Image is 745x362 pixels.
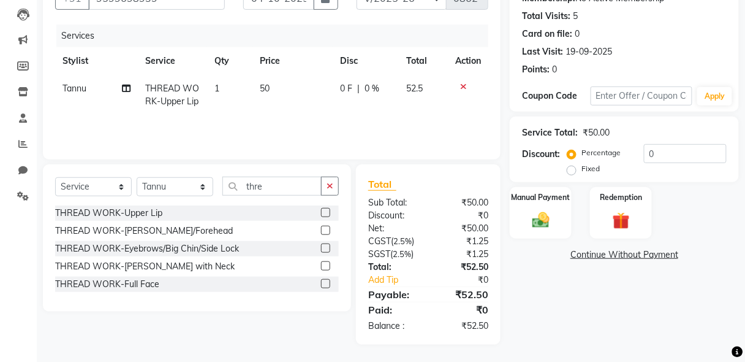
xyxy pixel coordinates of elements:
[407,83,423,94] span: 52.5
[428,209,497,222] div: ₹0
[428,196,497,209] div: ₹50.00
[260,83,270,94] span: 50
[55,260,235,273] div: THREAD WORK-[PERSON_NAME] with Neck
[55,278,159,291] div: THREAD WORK-Full Face
[575,28,580,40] div: 0
[552,63,557,76] div: 0
[440,274,497,287] div: ₹0
[581,163,600,174] label: Fixed
[393,236,412,246] span: 2.5%
[448,47,488,75] th: Action
[340,82,352,95] span: 0 F
[428,302,497,317] div: ₹0
[56,25,497,47] div: Services
[581,147,621,158] label: Percentage
[522,148,560,161] div: Discount:
[591,87,693,106] input: Enter Offer / Coupon Code
[62,83,86,94] span: Tannu
[512,192,570,203] label: Manual Payment
[359,196,428,209] div: Sub Total:
[399,47,448,75] th: Total
[55,47,138,75] th: Stylist
[428,248,497,261] div: ₹1.25
[368,248,390,260] span: SGST
[359,261,428,274] div: Total:
[428,222,497,235] div: ₹50.00
[359,320,428,333] div: Balance :
[522,126,578,139] div: Service Total:
[522,10,570,23] div: Total Visits:
[527,210,555,230] img: _cash.svg
[428,320,497,333] div: ₹52.50
[512,248,736,261] a: Continue Without Payment
[359,209,428,222] div: Discount:
[368,236,391,247] span: CGST
[138,47,207,75] th: Service
[359,302,428,317] div: Paid:
[428,261,497,274] div: ₹52.50
[55,207,162,220] div: THREAD WORK-Upper Lip
[565,45,612,58] div: 19-09-2025
[333,47,399,75] th: Disc
[600,192,642,203] label: Redemption
[428,287,497,302] div: ₹52.50
[359,235,428,248] div: ( )
[697,87,732,106] button: Apply
[359,274,440,287] a: Add Tip
[222,177,322,196] input: Search or Scan
[207,47,253,75] th: Qty
[522,90,590,102] div: Coupon Code
[607,210,635,232] img: _gift.svg
[368,178,396,191] span: Total
[357,82,360,95] span: |
[55,225,233,237] div: THREAD WORK-[PERSON_NAME]/Forehead
[573,10,578,23] div: 5
[583,126,610,139] div: ₹50.00
[359,222,428,235] div: Net:
[214,83,219,94] span: 1
[522,45,563,58] div: Last Visit:
[359,248,428,261] div: ( )
[522,28,572,40] div: Card on file:
[359,287,428,302] div: Payable:
[253,47,333,75] th: Price
[145,83,199,107] span: THREAD WORK-Upper Lip
[428,235,497,248] div: ₹1.25
[365,82,379,95] span: 0 %
[522,63,550,76] div: Points:
[55,242,239,255] div: THREAD WORK-Eyebrows/Big Chin/Side Lock
[393,249,411,259] span: 2.5%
